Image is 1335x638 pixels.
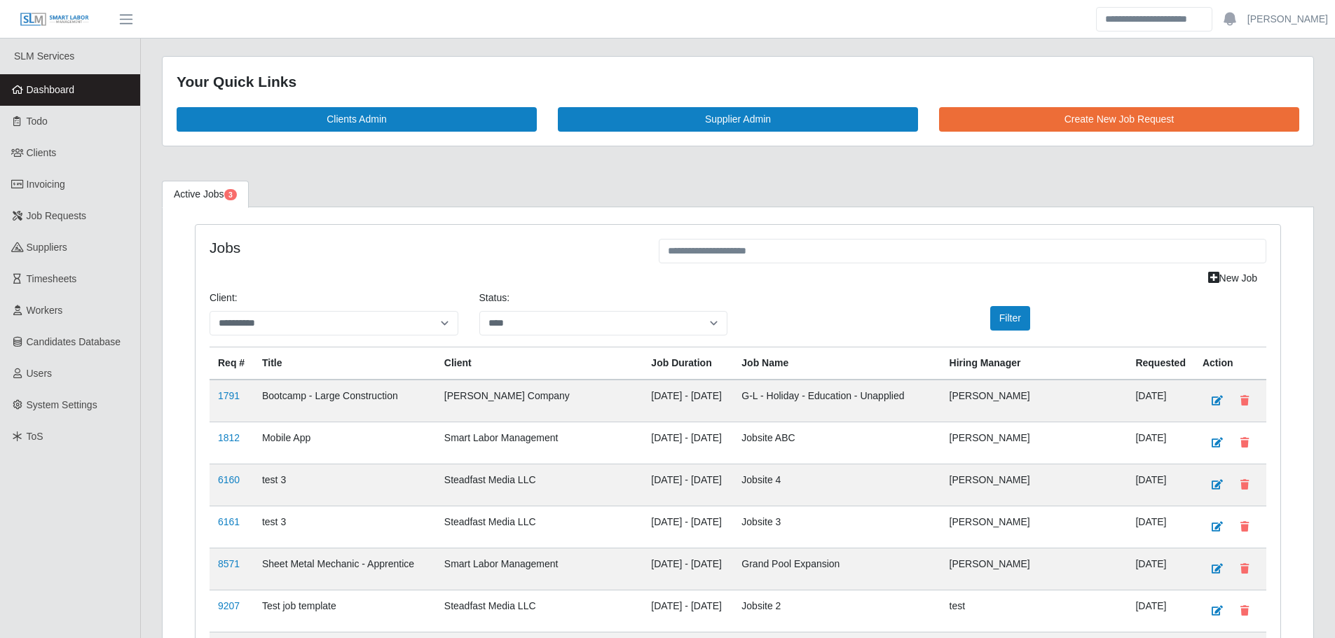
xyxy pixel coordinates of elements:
button: Filter [990,306,1030,331]
a: Create New Job Request [939,107,1299,132]
div: Your Quick Links [177,71,1299,93]
td: test 3 [254,506,436,548]
a: 6160 [218,474,240,485]
span: Todo [27,116,48,127]
span: Invoicing [27,179,65,190]
a: Clients Admin [177,107,537,132]
td: Test job template [254,590,436,632]
td: [DATE] - [DATE] [643,380,733,422]
td: [DATE] - [DATE] [643,590,733,632]
label: Status: [479,291,510,305]
td: [DATE] [1127,380,1194,422]
h4: Jobs [210,239,638,256]
td: [DATE] - [DATE] [643,548,733,590]
span: System Settings [27,399,97,410]
td: [DATE] - [DATE] [643,506,733,548]
td: [PERSON_NAME] [941,506,1128,548]
th: Client [436,347,643,380]
span: SLM Services [14,50,74,62]
a: New Job [1199,266,1266,291]
td: Jobsite ABC [733,422,940,464]
td: Steadfast Media LLC [436,590,643,632]
td: [DATE] - [DATE] [643,464,733,506]
td: test 3 [254,464,436,506]
span: Job Requests [27,210,87,221]
td: Smart Labor Management [436,548,643,590]
a: 1791 [218,390,240,401]
td: [DATE] [1127,422,1194,464]
span: Dashboard [27,84,75,95]
td: [DATE] [1127,590,1194,632]
a: 6161 [218,516,240,527]
td: Jobsite 3 [733,506,940,548]
td: Steadfast Media LLC [436,506,643,548]
span: Users [27,368,53,379]
span: Timesheets [27,273,77,284]
td: Smart Labor Management [436,422,643,464]
th: Action [1194,347,1266,380]
span: Suppliers [27,242,67,253]
span: Pending Jobs [224,189,237,200]
td: Sheet Metal Mechanic - Apprentice [254,548,436,590]
th: Job Duration [643,347,733,380]
a: 9207 [218,600,240,611]
input: Search [1096,7,1212,32]
td: [DATE] [1127,464,1194,506]
td: [PERSON_NAME] [941,380,1128,422]
th: Req # [210,347,254,380]
td: Steadfast Media LLC [436,464,643,506]
td: G-L - Holiday - Education - Unapplied [733,380,940,422]
span: ToS [27,431,43,442]
span: Workers [27,305,63,316]
span: Candidates Database [27,336,121,347]
th: Requested [1127,347,1194,380]
a: 8571 [218,558,240,569]
td: [DATE] - [DATE] [643,422,733,464]
td: Bootcamp - Large Construction [254,380,436,422]
td: Grand Pool Expansion [733,548,940,590]
th: Title [254,347,436,380]
a: [PERSON_NAME] [1247,12,1328,27]
td: [DATE] [1127,506,1194,548]
td: Jobsite 2 [733,590,940,632]
td: [PERSON_NAME] [941,422,1128,464]
img: SLM Logo [20,12,90,27]
a: Active Jobs [162,181,249,208]
td: [PERSON_NAME] [941,548,1128,590]
td: Jobsite 4 [733,464,940,506]
th: Hiring Manager [941,347,1128,380]
a: Supplier Admin [558,107,918,132]
th: Job Name [733,347,940,380]
td: [PERSON_NAME] Company [436,380,643,422]
td: Mobile App [254,422,436,464]
span: Clients [27,147,57,158]
label: Client: [210,291,238,305]
td: test [941,590,1128,632]
td: [PERSON_NAME] [941,464,1128,506]
td: [DATE] [1127,548,1194,590]
a: 1812 [218,432,240,443]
